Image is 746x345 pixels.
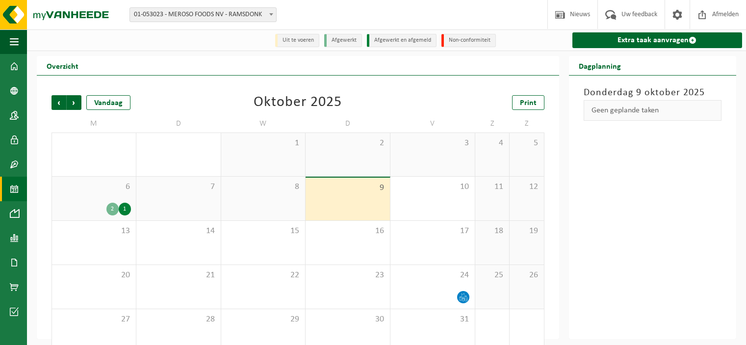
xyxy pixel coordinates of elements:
[130,8,276,22] span: 01-053023 - MEROSO FOODS NV - RAMSDONK
[441,34,496,47] li: Non-conformiteit
[520,99,537,107] span: Print
[221,115,306,133] td: W
[37,56,88,75] h2: Overzicht
[57,314,131,325] span: 27
[51,115,136,133] td: M
[395,270,470,281] span: 24
[226,270,301,281] span: 22
[67,95,81,110] span: Volgende
[584,85,722,100] h3: Donderdag 9 oktober 2025
[226,182,301,192] span: 8
[514,270,539,281] span: 26
[141,270,216,281] span: 21
[510,115,544,133] td: Z
[57,270,131,281] span: 20
[141,182,216,192] span: 7
[584,100,722,121] div: Geen geplande taken
[310,183,385,193] span: 9
[514,138,539,149] span: 5
[275,34,319,47] li: Uit te voeren
[480,138,504,149] span: 4
[475,115,510,133] td: Z
[367,34,437,47] li: Afgewerkt en afgemeld
[310,270,385,281] span: 23
[514,226,539,237] span: 19
[141,314,216,325] span: 28
[226,138,301,149] span: 1
[512,95,544,110] a: Print
[390,115,475,133] td: V
[480,270,504,281] span: 25
[226,314,301,325] span: 29
[324,34,362,47] li: Afgewerkt
[480,182,504,192] span: 11
[51,95,66,110] span: Vorige
[306,115,390,133] td: D
[310,314,385,325] span: 30
[480,226,504,237] span: 18
[514,182,539,192] span: 12
[57,226,131,237] span: 13
[395,314,470,325] span: 31
[310,226,385,237] span: 16
[569,56,631,75] h2: Dagplanning
[86,95,130,110] div: Vandaag
[395,182,470,192] span: 10
[226,226,301,237] span: 15
[141,226,216,237] span: 14
[106,203,119,215] div: 2
[395,226,470,237] span: 17
[254,95,342,110] div: Oktober 2025
[119,203,131,215] div: 1
[395,138,470,149] span: 3
[57,182,131,192] span: 6
[129,7,277,22] span: 01-053023 - MEROSO FOODS NV - RAMSDONK
[572,32,743,48] a: Extra taak aanvragen
[310,138,385,149] span: 2
[136,115,221,133] td: D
